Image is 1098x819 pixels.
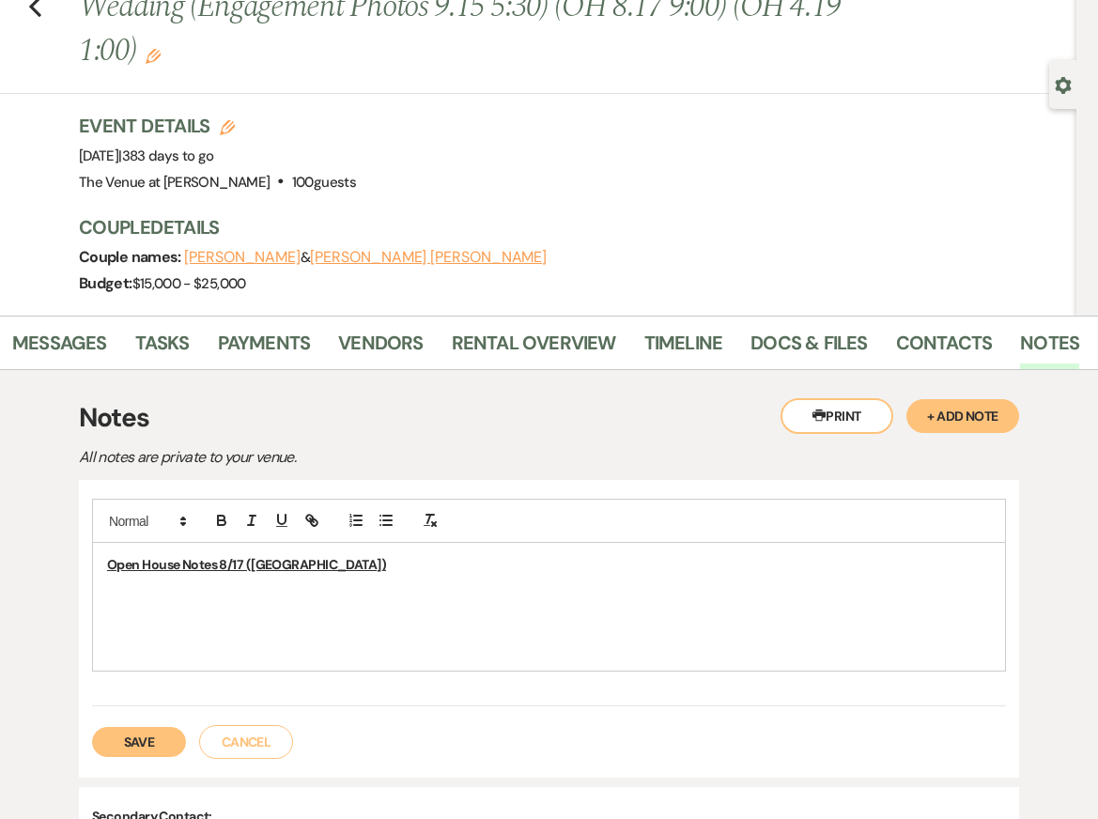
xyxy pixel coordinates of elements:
a: Payments [218,328,311,369]
span: 100 guests [292,173,356,192]
a: Timeline [644,328,723,369]
span: 383 days to go [122,147,214,165]
span: $15,000 - $25,000 [132,274,246,293]
p: All notes are private to your venue. [79,445,736,470]
a: Vendors [338,328,423,369]
a: Contacts [896,328,993,369]
span: Couple names: [79,247,184,267]
a: Tasks [135,328,190,369]
h3: Couple Details [79,214,1058,240]
h3: Event Details [79,113,356,139]
span: & [184,248,547,267]
a: Docs & Files [750,328,867,369]
button: Save [92,727,186,757]
span: Budget: [79,273,132,293]
button: Print [781,398,893,434]
a: Notes [1020,328,1079,369]
a: Rental Overview [452,328,616,369]
a: Messages [12,328,107,369]
button: [PERSON_NAME] [184,250,301,265]
span: [DATE] [79,147,214,165]
span: The Venue at [PERSON_NAME] [79,173,270,192]
button: [PERSON_NAME] [PERSON_NAME] [310,250,547,265]
button: Edit [146,46,161,63]
button: Open lead details [1055,75,1072,93]
u: Open House Notes 8/17 ([GEOGRAPHIC_DATA]) [107,556,386,573]
h3: Notes [79,398,1019,438]
button: + Add Note [906,399,1019,433]
button: Cancel [199,725,293,759]
span: | [118,147,213,165]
